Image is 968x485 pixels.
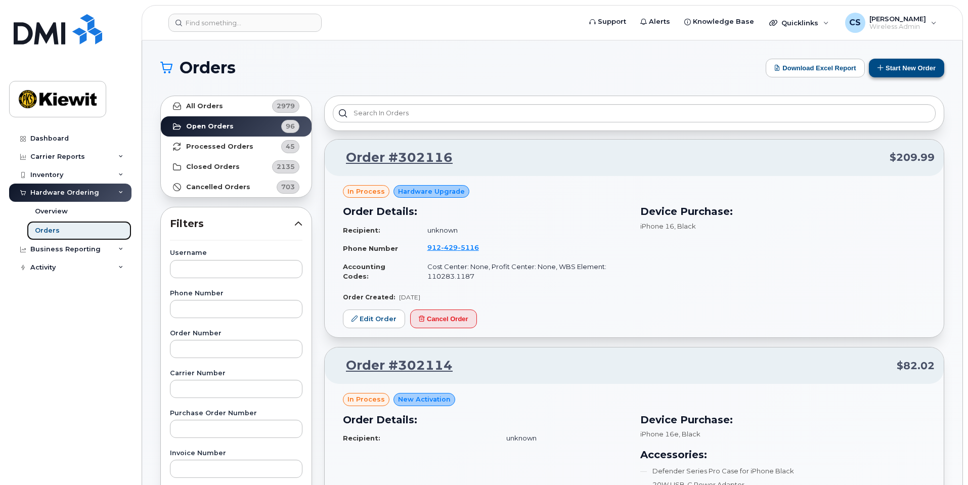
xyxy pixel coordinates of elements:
span: in process [347,187,385,196]
strong: Phone Number [343,244,398,252]
h3: Order Details: [343,204,628,219]
a: All Orders2979 [161,96,312,116]
span: 5116 [458,243,479,251]
strong: Recipient: [343,226,380,234]
h3: Order Details: [343,412,628,427]
strong: Recipient: [343,434,380,442]
span: 429 [441,243,458,251]
td: unknown [497,429,628,447]
span: iPhone 16 [640,222,674,230]
button: Download Excel Report [766,59,865,77]
span: iPhone 16e [640,430,679,438]
span: 2135 [277,162,295,171]
span: in process [347,394,385,404]
span: 45 [286,142,295,151]
h3: Device Purchase: [640,204,926,219]
label: Carrier Number [170,370,302,377]
label: Username [170,250,302,256]
span: New Activation [398,394,451,404]
a: Cancelled Orders703 [161,177,312,197]
h3: Device Purchase: [640,412,926,427]
td: Cost Center: None, Profit Center: None, WBS Element: 110283.1187 [418,258,628,285]
a: Open Orders96 [161,116,312,137]
iframe: Messenger Launcher [924,441,960,477]
strong: Accounting Codes: [343,262,385,280]
span: Orders [180,60,236,75]
li: Defender Series Pro Case for iPhone Black [640,466,926,476]
a: Processed Orders45 [161,137,312,157]
a: Edit Order [343,310,405,328]
strong: Closed Orders [186,163,240,171]
a: Order #302114 [334,357,453,375]
span: 912 [427,243,479,251]
label: Phone Number [170,290,302,297]
strong: Order Created: [343,293,395,301]
strong: All Orders [186,102,223,110]
span: [DATE] [399,293,420,301]
button: Start New Order [869,59,944,77]
span: , Black [679,430,700,438]
span: 2979 [277,101,295,111]
iframe: Messenger [745,97,960,436]
a: 9124295116 [427,243,491,251]
span: Filters [170,216,294,231]
a: Order #302116 [334,149,453,167]
a: Closed Orders2135 [161,157,312,177]
strong: Processed Orders [186,143,253,151]
strong: Open Orders [186,122,234,130]
h3: Accessories: [640,447,926,462]
span: 96 [286,121,295,131]
label: Order Number [170,330,302,337]
button: Cancel Order [410,310,477,328]
label: Purchase Order Number [170,410,302,417]
span: Hardware Upgrade [398,187,465,196]
strong: Cancelled Orders [186,183,250,191]
span: 703 [281,182,295,192]
td: unknown [418,222,628,239]
span: , Black [674,222,696,230]
label: Invoice Number [170,450,302,457]
input: Search in orders [333,104,936,122]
